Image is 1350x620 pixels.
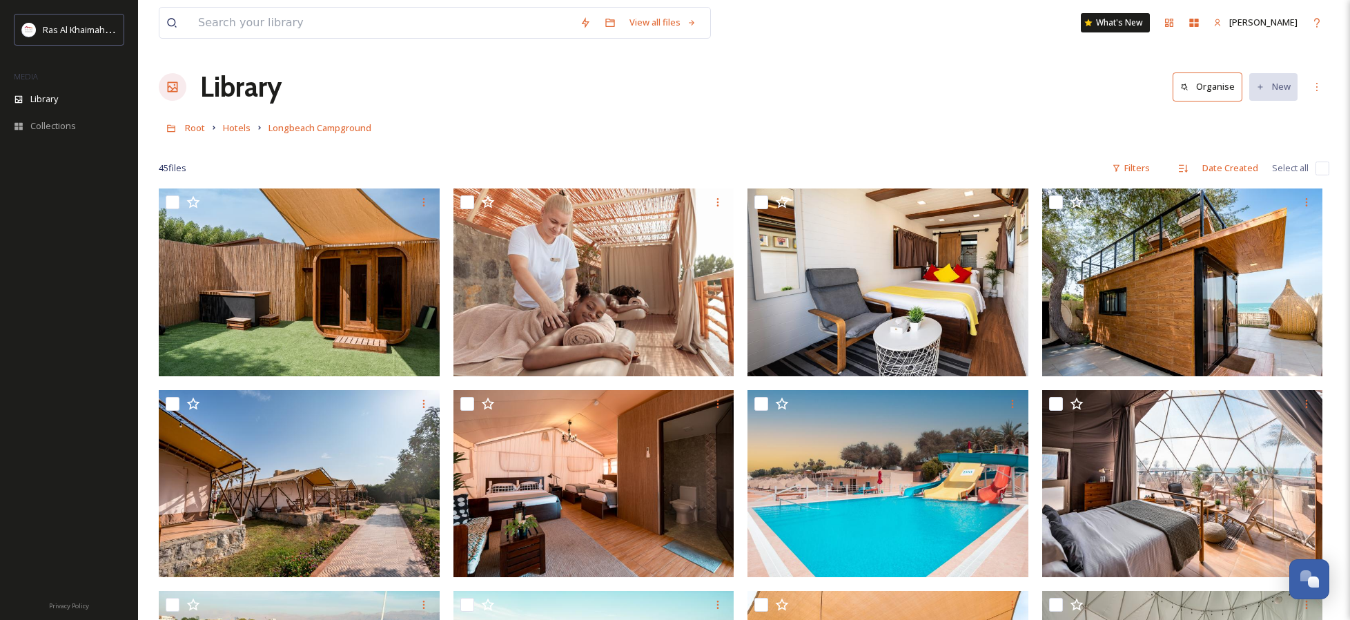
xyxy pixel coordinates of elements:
div: Filters [1105,155,1157,182]
input: Search your library [191,8,573,38]
span: Select all [1272,162,1309,175]
a: What's New [1081,13,1150,32]
a: [PERSON_NAME] [1206,9,1304,36]
img: Longbeach campground (19).jpg [747,389,1028,577]
a: Longbeach Campground [268,119,371,136]
img: Longbeach campground (22).jpg [1042,188,1323,376]
span: Collections [30,119,76,133]
span: Privacy Policy [49,601,89,610]
a: Hotels [223,119,251,136]
img: Longbeach campground (18).jpg [1042,389,1323,577]
span: MEDIA [14,71,38,81]
a: View all files [623,9,703,36]
span: [PERSON_NAME] [1229,16,1298,28]
span: Longbeach Campground [268,122,371,134]
a: Privacy Policy [49,597,89,613]
button: New [1249,73,1298,100]
img: Logo_RAKTDA_RGB-01.png [22,23,36,37]
span: Hotels [223,122,251,134]
a: Organise [1173,72,1249,101]
span: Root [185,122,205,134]
span: Library [30,93,58,106]
div: Date Created [1195,155,1265,182]
span: 45 file s [159,162,186,175]
a: Library [200,66,282,108]
img: Longbeach campground (23).jpg [747,188,1028,376]
img: Longbeach campground (24).jpg [453,188,734,376]
img: Longbeach campground (21).jpg [159,389,440,577]
img: Longbeach campground (25).jpg [159,188,440,376]
button: Organise [1173,72,1242,101]
span: Ras Al Khaimah Tourism Development Authority [43,23,238,36]
button: Open Chat [1289,559,1329,599]
a: Root [185,119,205,136]
img: Longbeach campground (20).jpg [453,389,734,577]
